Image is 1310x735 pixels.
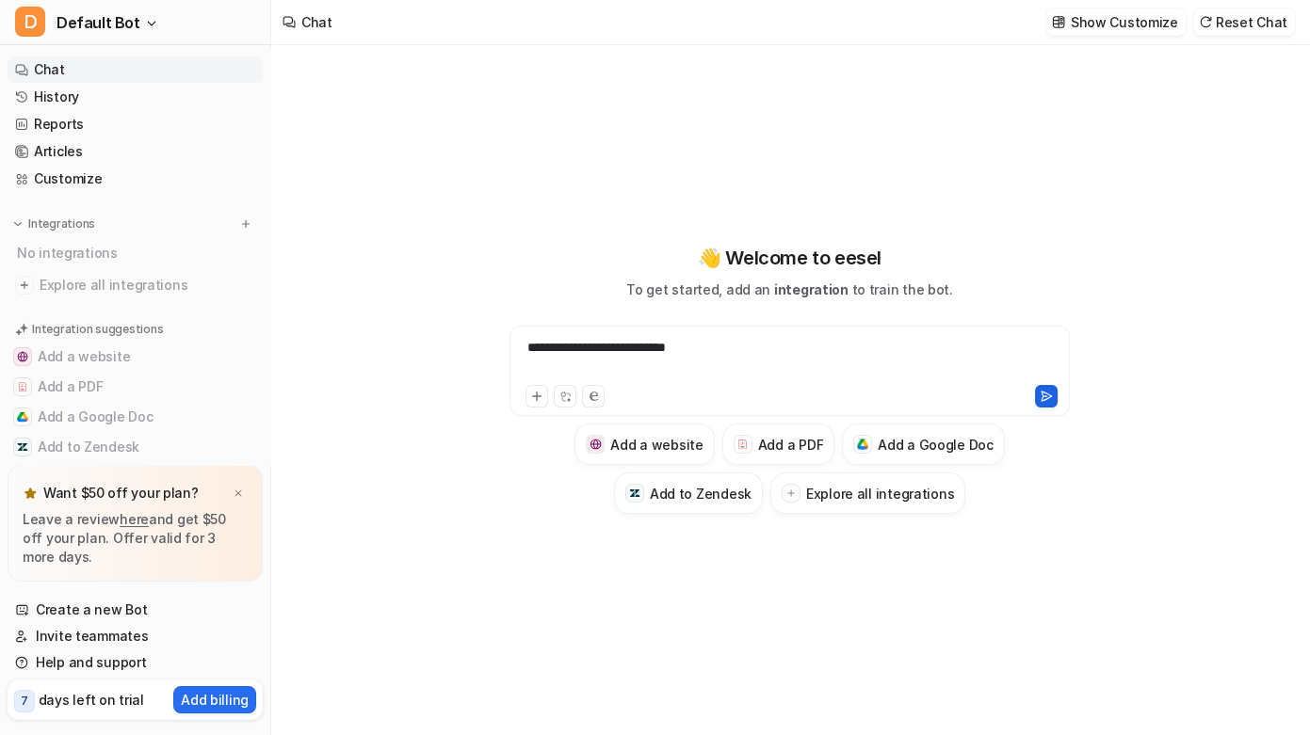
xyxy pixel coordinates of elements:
img: expand menu [11,217,24,231]
img: menu_add.svg [239,217,252,231]
span: Explore all integrations [40,270,255,300]
a: Articles [8,138,263,165]
img: x [233,487,244,500]
button: Add a websiteAdd a website [8,342,263,372]
button: Integrations [8,215,101,233]
h3: Explore all integrations [806,484,954,503]
p: To get started, add an to train the bot. [626,280,952,299]
div: No integrations [11,237,263,268]
button: Add a Google DocAdd a Google Doc [842,423,1005,465]
img: Add to Zendesk [17,441,28,453]
img: Add a PDF [736,439,749,450]
img: explore all integrations [15,276,34,295]
a: Customize [8,166,263,192]
p: Integration suggestions [32,321,163,338]
p: Want $50 off your plan? [43,484,199,503]
img: Add a PDF [17,381,28,392]
img: Add a Google Doc [857,439,869,450]
a: Create a new Bot [8,597,263,623]
p: Show Customize [1071,12,1178,32]
img: Add a website [17,351,28,362]
a: Help and support [8,649,263,676]
p: 👋 Welcome to eesel [698,244,881,272]
button: Add to ZendeskAdd to Zendesk [614,472,763,514]
img: star [23,486,38,501]
button: Add a Google DocAdd a Google Doc [8,402,263,432]
button: Add to ZendeskAdd to Zendesk [8,432,263,462]
img: customize [1052,15,1065,29]
button: Add a websiteAdd a website [574,423,714,465]
a: Explore all integrations [8,272,263,298]
h3: Add to Zendesk [650,484,752,503]
h3: Add a website [610,435,703,455]
p: Add billing [181,690,249,710]
button: Explore all integrations [770,472,965,514]
button: Reset Chat [1193,8,1295,36]
a: History [8,84,263,110]
img: Add a website [590,439,602,451]
button: Show Customize [1046,8,1186,36]
p: Integrations [28,216,95,232]
a: Invite teammates [8,623,263,649]
img: Add to Zendesk [629,487,641,500]
button: Add a PDFAdd a PDF [722,423,834,465]
img: reset [1199,15,1212,29]
button: Add a PDFAdd a PDF [8,372,263,402]
p: 7 [21,693,28,710]
a: here [120,511,149,527]
span: D [15,7,45,37]
div: Chat [301,12,332,32]
a: Reports [8,111,263,137]
p: Leave a review and get $50 off your plan. Offer valid for 3 more days. [23,510,248,567]
span: integration [774,281,849,297]
p: days left on trial [39,690,144,710]
h3: Add a Google Doc [878,435,994,455]
a: Chat [8,56,263,83]
button: Add billing [173,686,256,713]
span: Default Bot [57,9,140,36]
h3: Add a PDF [758,435,823,455]
img: Add a Google Doc [17,411,28,423]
